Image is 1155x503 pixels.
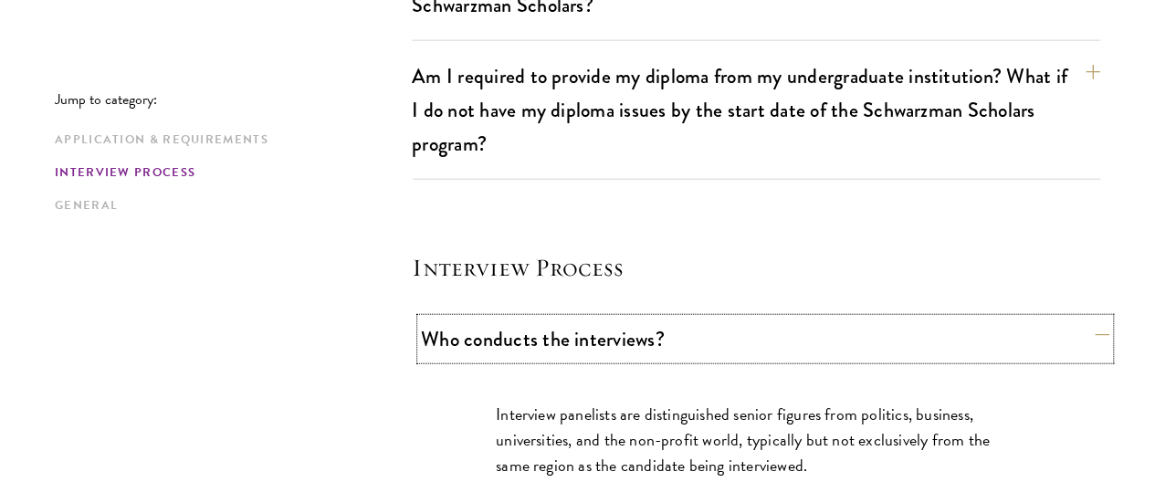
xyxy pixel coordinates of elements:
a: Application & Requirements [55,131,401,150]
p: Jump to category: [55,91,412,108]
button: Who conducts the interviews? [421,319,1109,360]
button: Am I required to provide my diploma from my undergraduate institution? What if I do not have my d... [412,56,1100,164]
a: General [55,196,401,215]
h4: Interview Process [412,253,1100,282]
p: Interview panelists are distinguished senior figures from politics, business, universities, and t... [496,402,1016,478]
a: Interview Process [55,163,401,183]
